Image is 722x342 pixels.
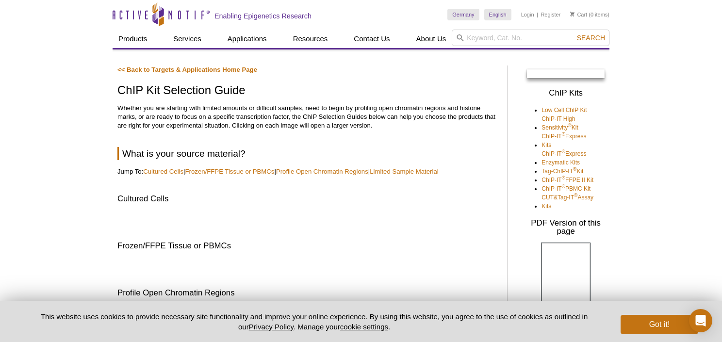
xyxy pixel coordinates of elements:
[570,11,587,18] a: Cart
[117,104,497,130] p: Whether you are starting with limited amounts or difficult samples, need to begin by profiling op...
[287,30,334,48] a: Resources
[167,30,207,48] a: Services
[541,300,591,308] a: Click to download the ChIP Kit Selection Guide
[541,184,591,193] a: ChIP-IT®PBMC Kit
[117,287,497,299] h3: Profile Open Chromatin Regions
[541,11,560,18] a: Register
[117,84,497,98] h1: ChIP Kit Selection Guide
[562,131,565,137] sup: ®
[117,147,497,160] h2: What is your source material?
[249,323,294,331] a: Privacy Policy
[185,168,275,175] a: Frozen/FFPE Tissue or PBMCs
[568,123,571,128] sup: ®
[541,193,596,211] a: CUT&Tag-IT®Assay Kits
[541,132,596,149] a: ChIP-IT®Express Kits
[541,114,596,132] a: ChIP-IT High Sensitivity®Kit
[541,176,593,184] a: ChIP-IT®FFPE II Kit
[117,193,497,205] h3: Cultured Cells
[348,30,395,48] a: Contact Us
[570,9,609,20] li: (0 items)
[570,12,574,16] img: Your Cart
[340,323,388,331] button: cookie settings
[447,9,479,20] a: Germany
[222,30,273,48] a: Applications
[521,11,534,18] a: Login
[574,193,577,198] sup: ®
[276,168,368,175] a: Profile Open Chromatin Regions
[214,12,312,20] h2: Enabling Epigenetics Research
[577,34,605,42] span: Search
[541,106,587,114] a: Low Cell ChIP Kit
[370,168,438,175] a: Limited Sample Material​
[562,149,565,154] sup: ®
[527,219,605,236] h3: PDF Version of this page
[24,311,605,332] p: This website uses cookies to provide necessary site functionality and improve your online experie...
[117,240,497,252] h3: Frozen/FFPE Tissue or PBMCs
[113,30,153,48] a: Products
[562,175,565,180] sup: ®
[621,315,698,334] button: Got it!
[689,309,712,332] div: Open Intercom Messenger
[541,243,591,302] img: ChIP Kit Selection Guide
[574,33,608,42] button: Search
[452,30,609,46] input: Keyword, Cat. No.
[117,167,497,176] p: Jump To: | | |
[573,166,576,172] sup: ®
[117,66,257,73] a: << Back to Targets & Applications Home Page
[527,88,605,98] h3: ChIP Kits
[562,184,565,189] sup: ®
[484,9,511,20] a: English
[541,167,583,176] a: Tag-ChIP-IT®Kit
[410,30,452,48] a: About Us
[143,168,183,175] a: Cultured Cells
[537,9,538,20] li: |
[541,149,596,167] a: ChIP-IT®Express Enzymatic Kits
